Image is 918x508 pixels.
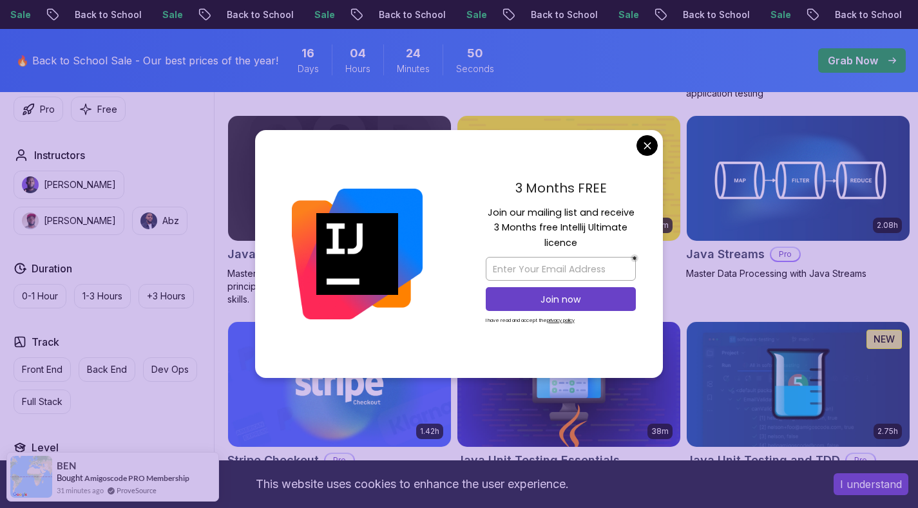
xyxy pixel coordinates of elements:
div: This website uses cookies to enhance the user experience. [10,470,814,498]
button: Dev Ops [143,357,197,382]
p: Back to School [210,8,298,21]
img: Java Unit Testing and TDD card [687,322,910,447]
p: Pro [846,454,875,467]
img: provesource social proof notification image [10,456,52,498]
p: [PERSON_NAME] [44,214,116,227]
h2: Java Unit Testing Essentials [457,451,620,469]
button: Front End [14,357,71,382]
h2: Java Object Oriented Programming [227,245,416,263]
span: BEN [57,460,76,471]
p: Sale [450,8,491,21]
span: 16 Days [301,44,314,62]
p: 1-3 Hours [82,290,122,303]
span: 50 Seconds [467,44,483,62]
p: 2.08h [877,220,898,230]
p: Back to School [58,8,146,21]
p: Master Data Processing with Java Streams [686,267,910,280]
img: Stripe Checkout card [228,322,451,447]
button: Pro [14,97,63,122]
p: Front End [22,363,62,376]
span: Bought [57,473,83,483]
p: Back End [87,363,127,376]
h2: Level [32,440,59,455]
img: Java Unit Testing Essentials card [457,322,680,447]
p: Abz [162,214,179,227]
button: instructor imgAbz [132,207,187,235]
button: instructor img[PERSON_NAME] [14,207,124,235]
img: instructor img [22,176,39,193]
span: Seconds [456,62,494,75]
p: Pro [771,248,799,261]
button: Accept cookies [834,473,908,495]
p: Pro [40,103,55,116]
p: Back to School [666,8,754,21]
button: Back End [79,357,135,382]
p: +3 Hours [147,290,186,303]
p: Free [97,103,117,116]
p: Sale [602,8,643,21]
p: Sale [754,8,795,21]
img: instructor img [22,212,39,229]
p: Back to School [362,8,450,21]
p: 1.42h [420,426,439,437]
p: 2.75h [877,426,898,437]
h2: Track [32,334,59,350]
a: Amigoscode PRO Membership [84,473,189,483]
img: Java Streams card [687,116,910,241]
button: instructor img[PERSON_NAME] [14,171,124,199]
img: instructor img [140,212,157,229]
p: Back to School [818,8,906,21]
h2: Java Unit Testing and TDD [686,451,840,469]
p: Grab Now [828,53,878,68]
p: Master Java's object-oriented programming principles and enhance your software development skills. [227,267,452,306]
button: +3 Hours [139,284,194,308]
p: NEW [874,333,895,346]
span: Hours [345,62,370,75]
p: Pro [325,454,354,467]
span: Minutes [397,62,430,75]
p: Full Stack [22,395,62,408]
a: Java Object Oriented Programming card2.82hJava Object Oriented ProgrammingProMaster Java's object... [227,115,452,306]
button: Free [71,97,126,122]
p: Dev Ops [151,363,189,376]
p: Sale [298,8,339,21]
button: 0-1 Hour [14,284,66,308]
a: Java Streams Essentials card26mJava Streams EssentialsLearn how to use Java Streams to process co... [457,115,681,293]
h2: Java Streams [686,245,765,263]
a: Java Streams card2.08hJava StreamsProMaster Data Processing with Java Streams [686,115,910,280]
p: 🔥 Back to School Sale - Our best prices of the year! [16,53,278,68]
p: [PERSON_NAME] [44,178,116,191]
a: Stripe Checkout card1.42hStripe CheckoutProAccept payments from your customers with Stripe Checkout. [227,321,452,499]
span: 24 Minutes [406,44,421,62]
a: ProveSource [117,485,157,496]
span: Days [298,62,319,75]
p: Sale [146,8,187,21]
span: 4 Hours [350,44,366,62]
p: 38m [651,426,669,437]
a: Java Unit Testing Essentials card38mJava Unit Testing EssentialsLearn the basics of unit testing ... [457,321,681,499]
p: 0-1 Hour [22,290,58,303]
button: Full Stack [14,390,71,414]
span: 31 minutes ago [57,485,104,496]
img: Java Object Oriented Programming card [228,116,451,241]
h2: Stripe Checkout [227,451,319,469]
h2: Instructors [34,147,85,163]
p: Back to School [514,8,602,21]
button: 1-3 Hours [74,284,131,308]
h2: Duration [32,261,72,276]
